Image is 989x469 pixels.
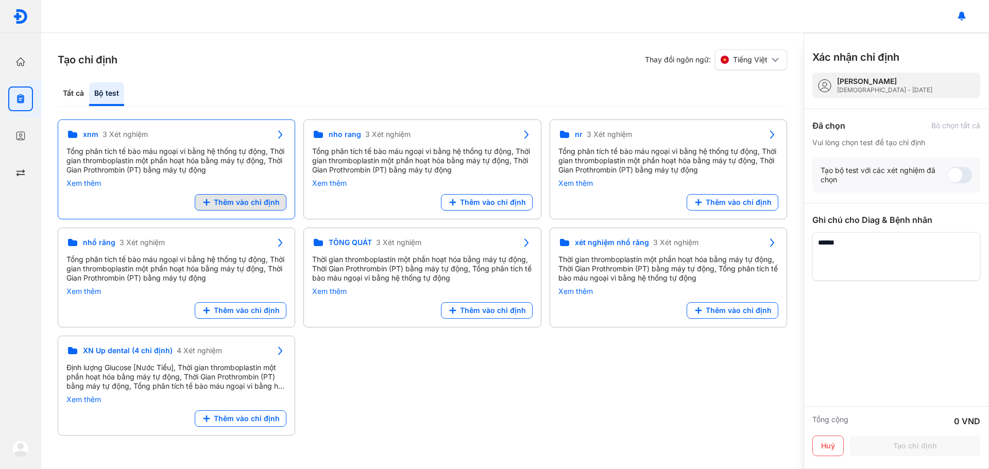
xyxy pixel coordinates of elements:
[441,302,533,319] button: Thêm vào chỉ định
[441,194,533,211] button: Thêm vào chỉ định
[66,395,286,404] div: Xem thêm
[83,238,115,247] span: nhổ răng
[558,287,778,296] div: Xem thêm
[954,415,980,427] div: 0 VND
[687,194,778,211] button: Thêm vào chỉ định
[706,306,772,315] span: Thêm vào chỉ định
[66,147,286,175] div: Tổng phân tích tế bào máu ngoại vi bằng hệ thống tự động, Thời gian thromboplastin một phần hoạt ...
[645,49,787,70] div: Thay đổi ngôn ngữ:
[558,179,778,188] div: Xem thêm
[687,302,778,319] button: Thêm vào chỉ định
[558,255,778,283] div: Thời gian thromboplastin một phần hoạt hóa bằng máy tự động, Thời Gian Prothrombin (PT) bằng máy ...
[58,82,89,106] div: Tất cả
[931,121,980,130] div: Bỏ chọn tất cả
[177,346,222,355] span: 4 Xét nghiệm
[733,55,768,64] span: Tiếng Việt
[460,306,526,315] span: Thêm vào chỉ định
[812,214,980,226] div: Ghi chú cho Diag & Bệnh nhân
[837,86,932,94] div: [DEMOGRAPHIC_DATA] - [DATE]
[83,130,98,139] span: xnm
[812,50,899,64] h3: Xác nhận chỉ định
[103,130,148,139] span: 3 Xét nghiệm
[66,255,286,283] div: Tổng phân tích tế bào máu ngoại vi bằng hệ thống tự động, Thời gian thromboplastin một phần hoạt ...
[12,440,29,457] img: logo
[460,198,526,207] span: Thêm vào chỉ định
[312,179,532,188] div: Xem thêm
[66,179,286,188] div: Xem thêm
[58,53,117,67] h3: Tạo chỉ định
[214,414,280,423] span: Thêm vào chỉ định
[575,130,583,139] span: nr
[653,238,698,247] span: 3 Xét nghiệm
[812,138,980,147] div: Vui lòng chọn test để tạo chỉ định
[365,130,411,139] span: 3 Xét nghiệm
[837,77,932,86] div: [PERSON_NAME]
[706,198,772,207] span: Thêm vào chỉ định
[66,363,286,391] div: Định lượng Glucose [Nước Tiểu], Thời gian thromboplastin một phần hoạt hóa bằng máy tự động, Thời...
[195,194,286,211] button: Thêm vào chỉ định
[83,346,173,355] span: XN Up dental (4 chỉ định)
[312,255,532,283] div: Thời gian thromboplastin một phần hoạt hóa bằng máy tự động, Thời Gian Prothrombin (PT) bằng máy ...
[89,82,124,106] div: Bộ test
[821,166,947,184] div: Tạo bộ test với các xét nghiệm đã chọn
[13,9,28,24] img: logo
[575,238,649,247] span: xét nghiệm nhổ răng
[376,238,421,247] span: 3 Xét nghiệm
[195,410,286,427] button: Thêm vào chỉ định
[558,147,778,175] div: Tổng phân tích tế bào máu ngoại vi bằng hệ thống tự động, Thời gian thromboplastin một phần hoạt ...
[329,130,361,139] span: nho rang
[66,287,286,296] div: Xem thêm
[120,238,165,247] span: 3 Xét nghiệm
[812,119,845,132] div: Đã chọn
[850,436,980,456] button: Tạo chỉ định
[214,198,280,207] span: Thêm vào chỉ định
[812,415,848,427] div: Tổng cộng
[312,147,532,175] div: Tổng phân tích tế bào máu ngoại vi bằng hệ thống tự động, Thời gian thromboplastin một phần hoạt ...
[812,436,844,456] button: Huỷ
[214,306,280,315] span: Thêm vào chỉ định
[312,287,532,296] div: Xem thêm
[195,302,286,319] button: Thêm vào chỉ định
[587,130,632,139] span: 3 Xét nghiệm
[329,238,372,247] span: TỔNG QUÁT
